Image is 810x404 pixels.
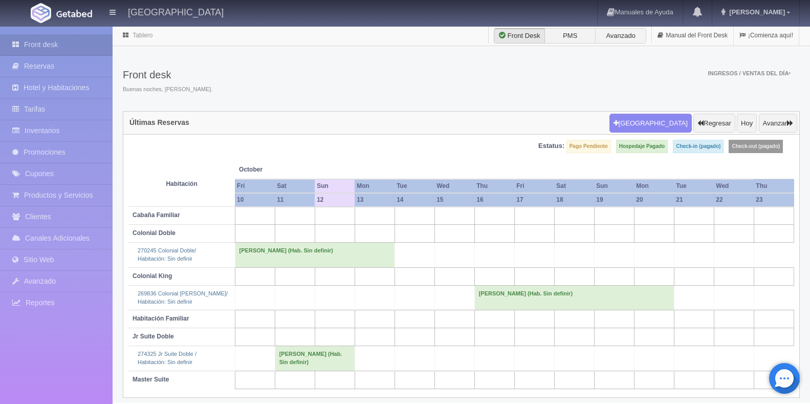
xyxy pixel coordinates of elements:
[434,179,474,193] th: Wed
[673,140,724,153] label: Check-in (pagado)
[634,179,674,193] th: Mon
[129,119,189,126] h4: Últimas Reservas
[133,272,172,280] b: Colonial King
[594,193,634,207] th: 19
[133,315,189,322] b: Habitación Familiar
[708,70,791,76] span: Ingresos / Ventas del día
[714,193,754,207] th: 22
[693,114,735,133] button: Regresar
[674,193,714,207] th: 21
[566,140,611,153] label: Pago Pendiente
[494,28,545,44] label: Front Desk
[123,69,212,80] h3: Front desk
[128,5,224,18] h4: [GEOGRAPHIC_DATA]
[434,193,474,207] th: 15
[235,243,395,267] td: [PERSON_NAME] (Hab. Sin definir)
[133,376,169,383] b: Master Suite
[538,141,564,151] label: Estatus:
[31,3,51,23] img: Getabed
[166,180,197,187] strong: Habitación
[609,114,692,133] button: [GEOGRAPHIC_DATA]
[395,179,434,193] th: Tue
[239,165,311,174] span: October
[315,193,355,207] th: 12
[544,28,596,44] label: PMS
[514,193,554,207] th: 17
[616,140,668,153] label: Hospedaje Pagado
[754,193,794,207] th: 23
[138,351,196,365] a: 274325 Jr Suite Doble /Habitación: Sin definir
[138,290,228,305] a: 269836 Colonial [PERSON_NAME]/Habitación: Sin definir
[737,114,757,133] button: Hoy
[474,285,674,310] td: [PERSON_NAME] (Hab. Sin definir)
[754,179,794,193] th: Thu
[355,193,395,207] th: 13
[133,32,152,39] a: Tablero
[275,346,355,371] td: [PERSON_NAME] (Hab. Sin definir)
[727,8,785,16] span: [PERSON_NAME]
[275,179,315,193] th: Sat
[395,193,434,207] th: 14
[474,193,514,207] th: 16
[123,86,212,94] span: Buenas noches, [PERSON_NAME].
[554,179,594,193] th: Sat
[133,333,174,340] b: Jr Suite Doble
[634,193,674,207] th: 20
[652,26,733,46] a: Manual del Front Desk
[729,140,783,153] label: Check-out (pagado)
[595,28,646,44] label: Avanzado
[133,229,176,237] b: Colonial Doble
[594,179,634,193] th: Sun
[474,179,514,193] th: Thu
[275,193,315,207] th: 11
[235,193,275,207] th: 10
[56,10,92,17] img: Getabed
[759,114,797,133] button: Avanzar
[138,247,196,262] a: 270245 Colonial Doble/Habitación: Sin definir
[714,179,754,193] th: Wed
[133,211,180,219] b: Cabaña Familiar
[315,179,355,193] th: Sun
[674,179,714,193] th: Tue
[514,179,554,193] th: Fri
[554,193,594,207] th: 18
[734,26,799,46] a: ¡Comienza aquí!
[235,179,275,193] th: Fri
[355,179,395,193] th: Mon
